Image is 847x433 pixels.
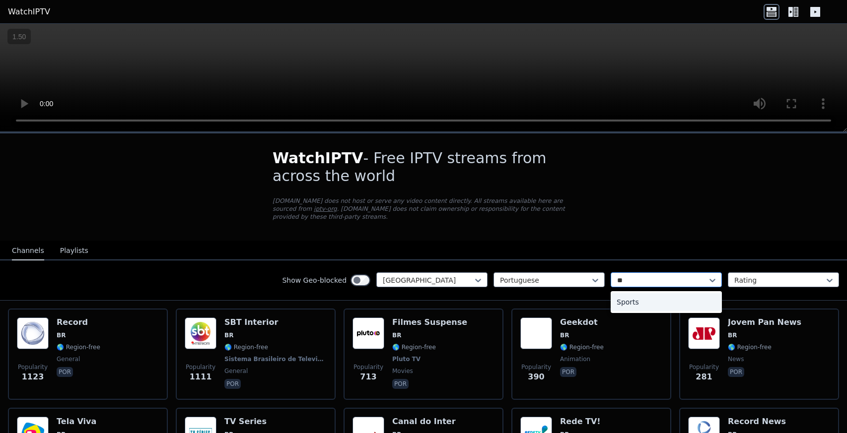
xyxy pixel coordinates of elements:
[57,417,124,427] h6: Tela Viva
[224,367,248,375] span: general
[520,317,552,349] img: Geekdot
[18,363,48,371] span: Popularity
[8,6,50,18] a: WatchIPTV
[273,197,574,221] p: [DOMAIN_NAME] does not host or serve any video content directly. All streams available here are s...
[282,275,347,285] label: Show Geo-blocked
[57,331,66,339] span: BR
[186,363,215,371] span: Popularity
[560,417,604,427] h6: Rede TV!
[521,363,551,371] span: Popularity
[57,367,73,377] p: por
[353,317,384,349] img: Filmes Suspense
[57,317,100,327] h6: Record
[611,293,722,311] div: Sports
[57,355,80,363] span: general
[273,149,574,185] h1: - Free IPTV streams from across the world
[273,149,363,167] span: WatchIPTV
[696,371,712,383] span: 281
[728,317,801,327] h6: Jovem Pan News
[224,379,241,389] p: por
[560,343,604,351] span: 🌎 Region-free
[57,343,100,351] span: 🌎 Region-free
[22,371,44,383] span: 1123
[728,331,737,339] span: BR
[360,371,376,383] span: 713
[392,343,436,351] span: 🌎 Region-free
[392,317,467,327] h6: Filmes Suspense
[688,317,720,349] img: Jovem Pan News
[689,363,719,371] span: Popularity
[353,363,383,371] span: Popularity
[314,205,337,212] a: iptv-org
[392,367,413,375] span: movies
[728,343,772,351] span: 🌎 Region-free
[560,317,604,327] h6: Geekdot
[560,367,576,377] p: por
[392,379,409,389] p: por
[728,367,744,377] p: por
[728,417,786,427] h6: Record News
[560,355,590,363] span: animation
[528,371,544,383] span: 390
[224,317,327,327] h6: SBT Interior
[60,242,88,260] button: Playlists
[224,417,268,427] h6: TV Series
[190,371,212,383] span: 1111
[17,317,49,349] img: Record
[185,317,216,349] img: SBT Interior
[12,242,44,260] button: Channels
[392,417,456,427] h6: Canal do Inter
[224,331,233,339] span: BR
[728,355,744,363] span: news
[560,331,569,339] span: BR
[392,355,421,363] span: Pluto TV
[224,343,268,351] span: 🌎 Region-free
[224,355,325,363] span: Sistema Brasileiro de Televisão
[392,331,401,339] span: BR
